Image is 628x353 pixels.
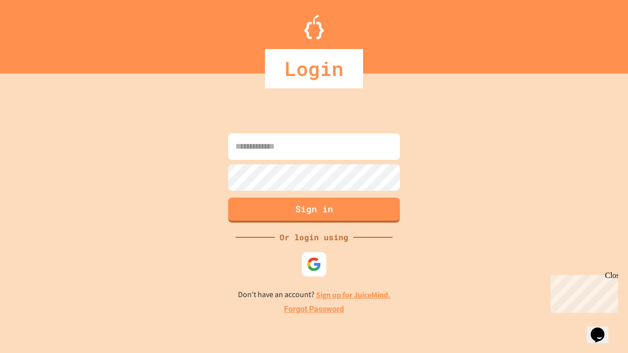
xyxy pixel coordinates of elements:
div: Login [265,49,363,88]
div: Or login using [275,231,353,243]
div: Chat with us now!Close [4,4,68,62]
button: Sign in [228,198,400,223]
a: Forgot Password [284,303,344,315]
iframe: chat widget [547,271,618,313]
img: Logo.svg [304,15,324,39]
iframe: chat widget [587,314,618,343]
p: Don't have an account? [238,289,391,301]
a: Sign up for JuiceMind. [316,290,391,300]
img: google-icon.svg [307,257,321,272]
